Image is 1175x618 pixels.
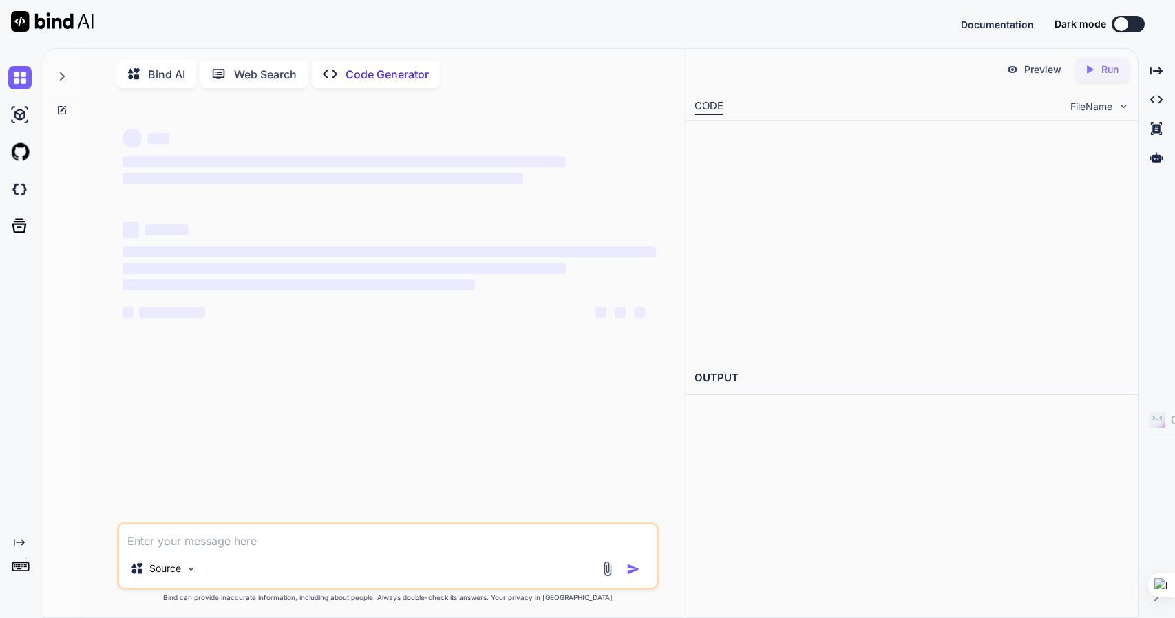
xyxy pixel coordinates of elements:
[1006,63,1019,76] img: preview
[695,98,723,115] div: CODE
[1070,100,1112,114] span: FileName
[1055,17,1106,31] span: Dark mode
[8,103,32,127] img: ai-studio
[961,19,1034,30] span: Documentation
[615,307,626,318] span: ‌
[149,562,181,575] p: Source
[8,140,32,164] img: githubLight
[123,279,475,290] span: ‌
[123,263,566,274] span: ‌
[346,66,429,83] p: Code Generator
[8,66,32,89] img: chat
[148,66,185,83] p: Bind AI
[147,133,169,144] span: ‌
[600,561,615,577] img: attachment
[8,178,32,201] img: darkCloudIdeIcon
[1118,100,1130,112] img: chevron down
[123,173,523,184] span: ‌
[123,246,657,257] span: ‌
[634,307,645,318] span: ‌
[234,66,297,83] p: Web Search
[961,17,1034,32] button: Documentation
[1101,63,1119,76] p: Run
[123,307,134,318] span: ‌
[123,156,566,167] span: ‌
[1024,63,1061,76] p: Preview
[117,593,659,603] p: Bind can provide inaccurate information, including about people. Always double-check its answers....
[123,129,142,148] span: ‌
[11,11,94,32] img: Bind AI
[123,222,139,238] span: ‌
[185,563,197,575] img: Pick Models
[145,224,189,235] span: ‌
[686,362,1138,394] h2: OUTPUT
[595,307,606,318] span: ‌
[626,562,640,576] img: icon
[139,307,205,318] span: ‌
